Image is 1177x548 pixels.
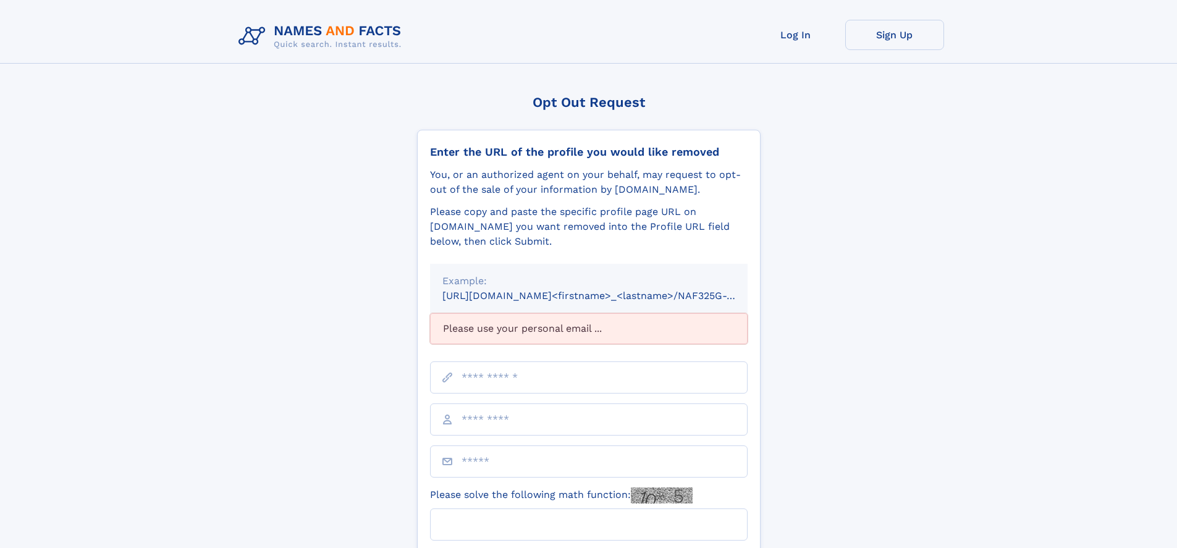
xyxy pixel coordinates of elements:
label: Please solve the following math function: [430,487,693,504]
small: [URL][DOMAIN_NAME]<firstname>_<lastname>/NAF325G-xxxxxxxx [442,290,771,301]
div: You, or an authorized agent on your behalf, may request to opt-out of the sale of your informatio... [430,167,748,197]
div: Opt Out Request [417,95,761,110]
a: Sign Up [845,20,944,50]
div: Enter the URL of the profile you would like removed [430,145,748,159]
a: Log In [746,20,845,50]
div: Example: [442,274,735,289]
img: Logo Names and Facts [234,20,411,53]
div: Please use your personal email ... [430,313,748,344]
div: Please copy and paste the specific profile page URL on [DOMAIN_NAME] you want removed into the Pr... [430,204,748,249]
